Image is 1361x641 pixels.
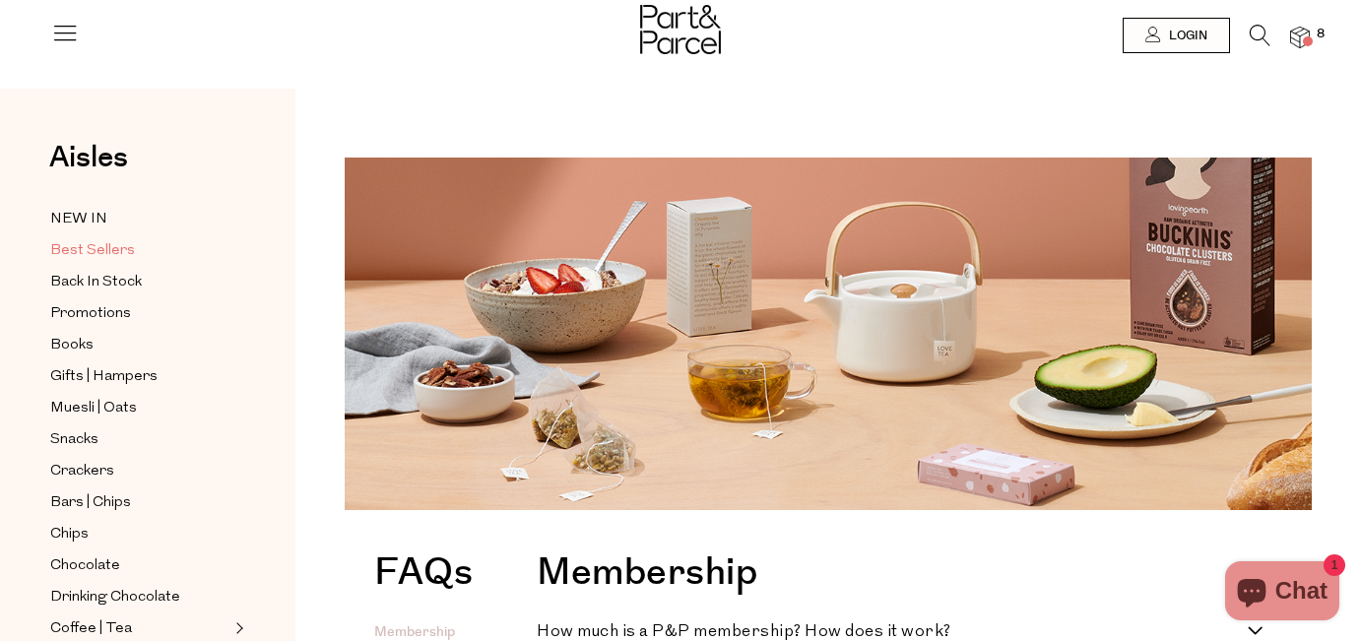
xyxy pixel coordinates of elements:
[50,523,89,546] span: Chips
[1164,28,1207,44] span: Login
[50,460,114,483] span: Crackers
[50,208,107,231] span: NEW IN
[50,364,229,389] a: Gifts | Hampers
[50,427,229,452] a: Snacks
[50,553,229,578] a: Chocolate
[50,301,229,326] a: Promotions
[537,623,1248,640] h4: How much is a P&P membership? How does it work?
[50,239,135,263] span: Best Sellers
[50,491,131,515] span: Bars | Chips
[50,522,229,546] a: Chips
[230,616,244,640] button: Expand/Collapse Coffee | Tea
[50,586,180,609] span: Drinking Chocolate
[50,238,229,263] a: Best Sellers
[50,585,229,609] a: Drinking Chocolate
[50,333,229,357] a: Books
[49,136,128,179] span: Aisles
[49,143,128,192] a: Aisles
[50,617,132,641] span: Coffee | Tea
[1312,26,1329,43] span: 8
[374,554,473,602] h1: FAQs
[50,207,229,231] a: NEW IN
[50,616,229,641] a: Coffee | Tea
[345,158,1312,510] img: faq-image_1344x_crop_center.png
[50,334,94,357] span: Books
[1219,561,1345,625] inbox-online-store-chat: Shopify online store chat
[1290,27,1310,47] a: 8
[50,490,229,515] a: Bars | Chips
[50,428,98,452] span: Snacks
[50,554,120,578] span: Chocolate
[50,365,158,389] span: Gifts | Hampers
[50,302,131,326] span: Promotions
[50,271,142,294] span: Back In Stock
[50,270,229,294] a: Back In Stock
[640,5,721,54] img: Part&Parcel
[50,397,137,420] span: Muesli | Oats
[1123,18,1230,53] a: Login
[50,459,229,483] a: Crackers
[50,396,229,420] a: Muesli | Oats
